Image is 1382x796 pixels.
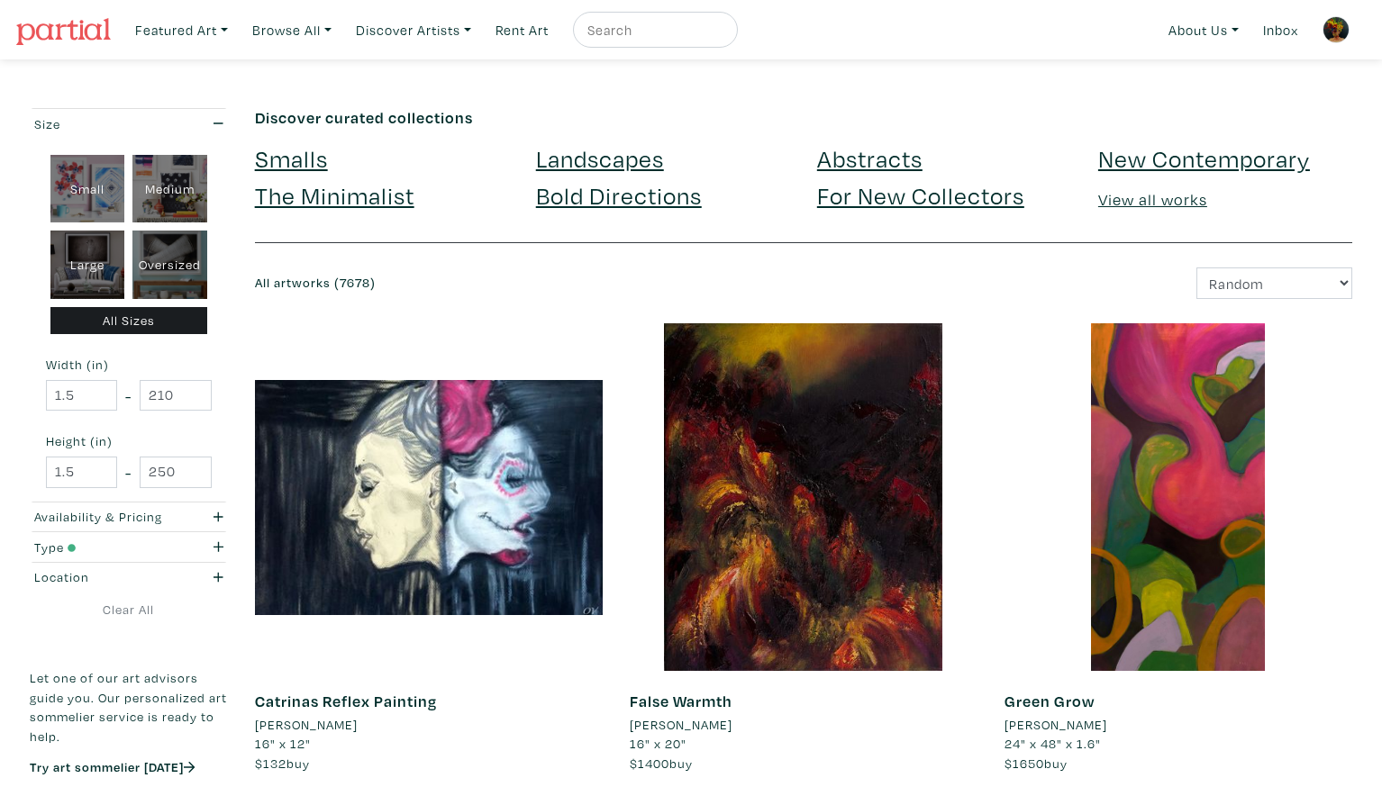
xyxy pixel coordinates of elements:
a: Featured Art [127,12,236,49]
a: Green Grow [1005,691,1095,711]
div: Medium [132,155,207,223]
a: About Us [1160,12,1247,49]
a: New Contemporary [1098,142,1310,174]
img: phpThumb.php [1323,16,1350,43]
span: - [125,384,132,408]
a: False Warmth [630,691,732,711]
span: $1650 [1005,755,1044,772]
a: Bold Directions [536,179,702,211]
a: Abstracts [817,142,923,174]
h6: All artworks (7678) [255,276,790,291]
h6: Discover curated collections [255,108,1352,128]
div: Type [34,538,169,557]
a: Smalls [255,142,328,174]
a: Clear All [30,600,228,620]
div: Size [34,114,169,134]
a: Landscapes [536,142,664,174]
div: Large [50,231,125,299]
a: The Minimalist [255,179,414,211]
a: [PERSON_NAME] [1005,715,1352,735]
a: Inbox [1255,12,1306,49]
span: buy [1005,755,1068,772]
span: 24" x 48" x 1.6" [1005,735,1101,752]
input: Search [586,19,721,41]
small: Height (in) [46,435,212,448]
span: $1400 [630,755,669,772]
a: For New Collectors [817,179,1024,211]
a: [PERSON_NAME] [255,715,603,735]
span: 16" x 12" [255,735,311,752]
a: Discover Artists [348,12,479,49]
button: Location [30,563,228,592]
span: buy [255,755,310,772]
p: Let one of our art advisors guide you. Our personalized art sommelier service is ready to help. [30,668,228,746]
span: - [125,460,132,484]
li: [PERSON_NAME] [255,715,358,735]
button: Availability & Pricing [30,502,228,532]
span: $132 [255,755,286,772]
div: All Sizes [50,307,208,335]
a: Try art sommelier [DATE] [30,758,195,775]
button: Size [30,109,228,139]
div: Availability & Pricing [34,507,169,527]
a: [PERSON_NAME] [630,715,977,735]
a: View all works [1098,189,1207,210]
div: Small [50,155,125,223]
span: buy [630,755,693,772]
span: 16" x 20" [630,735,686,752]
div: Oversized [132,231,207,299]
li: [PERSON_NAME] [1005,715,1107,735]
a: Catrinas Reflex Painting [255,691,437,711]
a: Browse All [244,12,340,49]
li: [PERSON_NAME] [630,715,732,735]
button: Type [30,532,228,562]
small: Width (in) [46,358,212,371]
a: Rent Art [487,12,557,49]
div: Location [34,567,169,587]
